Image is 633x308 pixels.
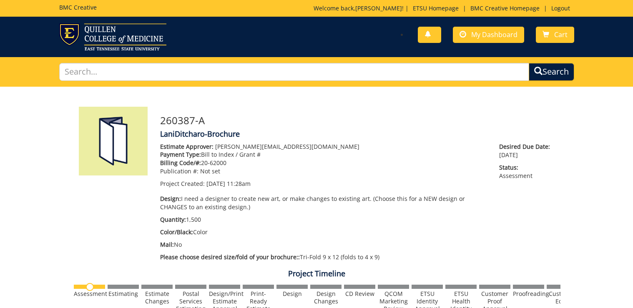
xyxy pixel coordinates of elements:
[59,4,97,10] h5: BMC Creative
[160,240,174,248] span: Mail:
[206,180,251,188] span: [DATE] 11:28am
[160,150,201,158] span: Payment Type:
[59,63,529,81] input: Search...
[74,290,105,298] div: Assessment
[160,215,186,223] span: Quantity:
[344,290,375,298] div: CD Review
[141,290,173,305] div: Estimate Changes
[59,23,166,50] img: ETSU logo
[73,270,560,278] h4: Project Timeline
[314,4,574,13] p: Welcome back, ! | | |
[160,240,487,249] p: No
[86,283,94,291] img: no
[160,195,487,211] p: I need a designer to create new art, or make changes to existing art. (Choose this for a NEW desi...
[529,63,574,81] button: Search
[536,27,574,43] a: Cart
[79,107,148,175] img: Product featured image
[160,253,487,261] p: Tri-Fold 9 x 12 (folds to 4 x 9)
[160,115,554,126] h3: 260387-A
[547,290,578,305] div: Customer Edits
[499,143,554,151] span: Desired Due Date:
[160,150,487,159] p: Bill to Index / Grant #
[409,4,463,12] a: ETSU Homepage
[466,4,544,12] a: BMC Creative Homepage
[160,215,487,224] p: 1,500
[200,167,220,175] span: Not set
[547,4,574,12] a: Logout
[310,290,342,305] div: Design Changes
[160,195,181,203] span: Design:
[453,27,524,43] a: My Dashboard
[355,4,402,12] a: [PERSON_NAME]
[276,290,308,298] div: Design
[160,180,205,188] span: Project Created:
[499,163,554,172] span: Status:
[471,30,517,39] span: My Dashboard
[160,143,487,151] p: [PERSON_NAME][EMAIL_ADDRESS][DOMAIN_NAME]
[160,159,487,167] p: 20-62000
[160,253,300,261] span: Please choose desired size/fold of your brochure::
[160,228,487,236] p: Color
[160,167,198,175] span: Publication #:
[160,130,554,138] h4: LaniDitcharo-Brochure
[160,228,193,236] span: Color/Black:
[160,143,214,150] span: Estimate Approver:
[499,163,554,180] p: Assessment
[160,159,201,167] span: Billing Code/#:
[499,143,554,159] p: [DATE]
[554,30,568,39] span: Cart
[108,290,139,298] div: Estimating
[513,290,544,298] div: Proofreading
